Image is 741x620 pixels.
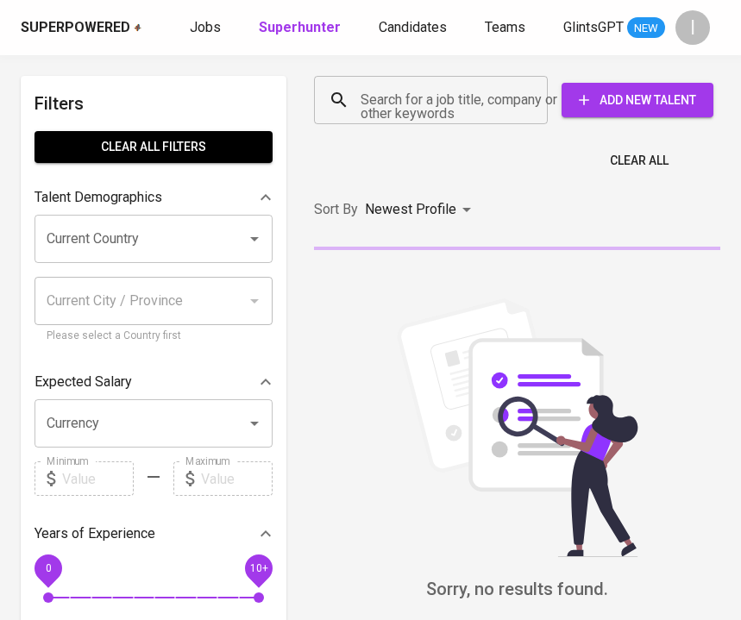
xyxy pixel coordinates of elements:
div: Newest Profile [365,194,477,226]
span: 10+ [249,562,267,574]
img: file_searching.svg [388,298,647,557]
a: Jobs [190,17,224,39]
h6: Sorry, no results found. [314,575,720,603]
span: NEW [627,20,665,37]
p: Sort By [314,199,358,220]
div: Years of Experience [35,517,273,551]
p: Expected Salary [35,372,132,392]
b: Superhunter [259,19,341,35]
img: app logo [134,23,141,32]
a: Candidates [379,17,450,39]
p: Years of Experience [35,523,155,544]
a: Teams [485,17,529,39]
h6: Filters [35,90,273,117]
div: Expected Salary [35,365,273,399]
a: Superpoweredapp logo [21,18,141,38]
p: Talent Demographics [35,187,162,208]
div: Talent Demographics [35,180,273,215]
p: Please select a Country first [47,328,261,345]
span: 0 [45,562,51,574]
button: Clear All filters [35,131,273,163]
span: Clear All [610,150,669,172]
span: Candidates [379,19,447,35]
span: Teams [485,19,525,35]
span: GlintsGPT [563,19,624,35]
span: Add New Talent [575,90,700,111]
span: Clear All filters [48,136,259,158]
button: Clear All [603,145,675,177]
button: Open [242,227,267,251]
button: Open [242,411,267,435]
p: Newest Profile [365,199,456,220]
input: Value [201,461,273,496]
a: Superhunter [259,17,344,39]
input: Value [62,461,134,496]
a: GlintsGPT NEW [563,17,665,39]
div: Superpowered [21,18,130,38]
div: I [675,10,710,45]
button: Add New Talent [562,83,713,117]
span: Jobs [190,19,221,35]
